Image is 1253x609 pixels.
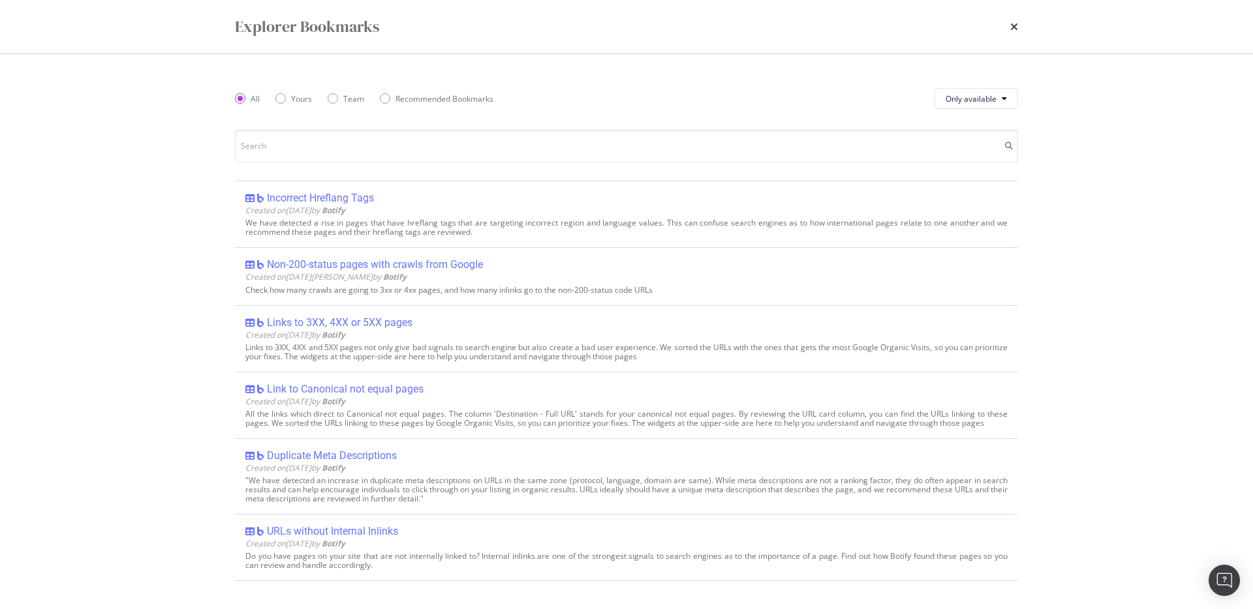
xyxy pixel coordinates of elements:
[245,396,345,407] span: Created on [DATE] by
[322,538,345,549] b: Botify
[322,329,345,340] b: Botify
[291,93,312,104] div: Yours
[245,462,345,473] span: Created on [DATE] by
[245,343,1008,361] div: Links to 3XX, 4XX and 5XX pages not only give bad signals to search engine but also create a bad ...
[245,552,1008,570] div: Do you have pages on your site that are not internally linked to? Internal inlinks are one of the...
[267,258,483,271] div: Non-200-status pages with crawls from Google
[245,476,1008,503] div: "We have detected an increase in duplicate meta descriptions on URLs in the same zone (protocol, ...
[267,525,398,538] div: URLs without Internal Inlinks
[245,271,407,282] span: Created on [DATE][PERSON_NAME] by
[235,16,379,38] div: Explorer Bookmarks
[245,538,345,549] span: Created on [DATE] by
[946,93,997,104] span: Only available
[328,93,364,104] div: Team
[395,93,493,104] div: Recommended Bookmarks
[380,93,493,104] div: Recommended Bookmarks
[343,93,364,104] div: Team
[1010,16,1018,38] div: times
[235,130,1018,162] input: Search
[267,449,397,462] div: Duplicate Meta Descriptions
[251,93,260,104] div: All
[322,396,345,407] b: Botify
[245,409,1008,428] div: All the links which direct to Canonical not equal pages. The column 'Destination - Full URL' stan...
[245,205,345,216] span: Created on [DATE] by
[275,93,312,104] div: Yours
[235,93,260,104] div: All
[245,329,345,340] span: Created on [DATE] by
[267,383,424,396] div: Link to Canonical not equal pages
[267,192,374,205] div: Incorrect Hreflang Tags
[383,271,407,282] b: Botify
[245,286,1008,295] div: Check how many crawls are going to 3xx or 4xx pages, and how many inlinks go to the non-200-statu...
[1209,565,1240,596] div: Open Intercom Messenger
[322,462,345,473] b: Botify
[267,316,412,329] div: Links to 3XX, 4XX or 5XX pages
[935,88,1018,109] button: Only available
[322,205,345,216] b: Botify
[245,218,1008,237] div: We have detected a rise in pages that have hreflang tags that are targeting incorrect region and ...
